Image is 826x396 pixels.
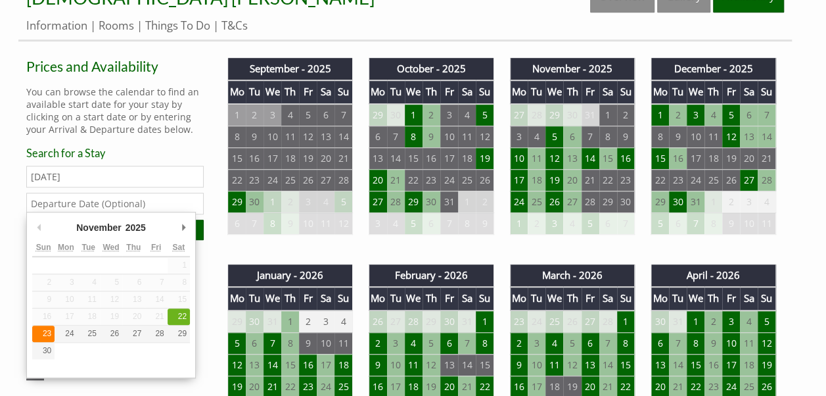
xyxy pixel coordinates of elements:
[369,212,386,234] td: 3
[281,80,299,103] th: Th
[599,212,617,234] td: 6
[334,332,352,354] td: 11
[617,104,635,126] td: 2
[264,191,281,212] td: 1
[423,104,440,126] td: 2
[423,310,440,333] td: 29
[722,169,740,191] td: 26
[669,287,687,310] th: Tu
[722,80,740,103] th: Fr
[669,80,687,103] th: Tu
[299,212,317,234] td: 10
[669,169,687,191] td: 23
[246,332,264,354] td: 6
[510,310,528,333] td: 23
[651,80,669,103] th: Mo
[423,80,440,103] th: Th
[582,80,599,103] th: Fr
[423,126,440,147] td: 9
[334,287,352,310] th: Su
[545,126,563,147] td: 5
[687,104,704,126] td: 3
[704,80,722,103] th: Th
[528,169,545,191] td: 18
[317,126,334,147] td: 13
[510,264,635,287] th: March - 2026
[369,264,493,287] th: February - 2026
[740,126,758,147] td: 13
[599,104,617,126] td: 1
[36,243,51,252] abbr: Sunday
[563,80,581,103] th: Th
[722,191,740,212] td: 2
[26,147,204,159] h3: Search for a Stay
[669,191,687,212] td: 30
[26,166,204,187] input: Arrival Date
[476,310,493,333] td: 1
[440,310,458,333] td: 30
[334,126,352,147] td: 14
[458,80,476,103] th: Sa
[264,80,281,103] th: We
[228,80,246,103] th: Mo
[458,310,476,333] td: 31
[704,126,722,147] td: 11
[704,287,722,310] th: Th
[317,80,334,103] th: Sa
[299,310,317,333] td: 2
[387,104,405,126] td: 30
[476,287,493,310] th: Su
[528,287,545,310] th: Tu
[440,80,458,103] th: Fr
[510,169,528,191] td: 17
[528,147,545,169] td: 11
[582,287,599,310] th: Fr
[405,169,423,191] td: 22
[334,104,352,126] td: 7
[387,169,405,191] td: 21
[369,80,386,103] th: Mo
[458,126,476,147] td: 11
[299,80,317,103] th: Fr
[168,309,190,325] button: 22
[476,126,493,147] td: 12
[599,80,617,103] th: Sa
[423,191,440,212] td: 30
[722,104,740,126] td: 5
[387,126,405,147] td: 7
[221,18,248,33] a: T&Cs
[528,80,545,103] th: Tu
[440,104,458,126] td: 3
[246,80,264,103] th: Tu
[423,212,440,234] td: 6
[246,169,264,191] td: 23
[228,58,353,80] th: September - 2025
[32,343,55,359] button: 30
[510,58,635,80] th: November - 2025
[740,191,758,212] td: 3
[228,126,246,147] td: 8
[687,310,704,333] td: 1
[528,104,545,126] td: 28
[545,310,563,333] td: 25
[617,126,635,147] td: 9
[582,126,599,147] td: 7
[228,264,353,287] th: January - 2026
[299,169,317,191] td: 26
[246,212,264,234] td: 7
[582,104,599,126] td: 31
[740,212,758,234] td: 10
[369,169,386,191] td: 20
[264,212,281,234] td: 8
[145,326,167,342] button: 28
[405,126,423,147] td: 8
[651,212,669,234] td: 5
[599,169,617,191] td: 22
[651,126,669,147] td: 8
[758,147,775,169] td: 21
[687,191,704,212] td: 31
[387,80,405,103] th: Tu
[458,212,476,234] td: 8
[26,193,204,214] input: Departure Date (Optional)
[563,212,581,234] td: 4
